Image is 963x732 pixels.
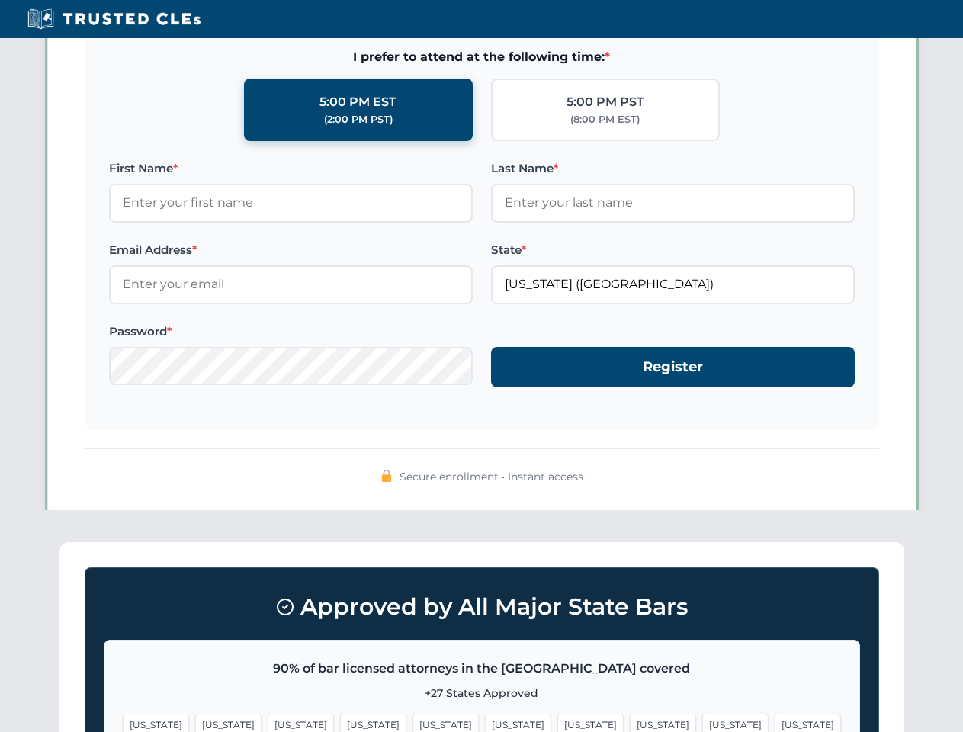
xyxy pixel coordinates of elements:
[380,470,393,482] img: 🔒
[23,8,205,30] img: Trusted CLEs
[109,241,473,259] label: Email Address
[109,265,473,303] input: Enter your email
[567,92,644,112] div: 5:00 PM PST
[109,323,473,341] label: Password
[491,265,855,303] input: Florida (FL)
[123,685,841,701] p: +27 States Approved
[491,347,855,387] button: Register
[491,159,855,178] label: Last Name
[324,112,393,127] div: (2:00 PM PST)
[109,184,473,222] input: Enter your first name
[491,184,855,222] input: Enter your last name
[123,659,841,679] p: 90% of bar licensed attorneys in the [GEOGRAPHIC_DATA] covered
[570,112,640,127] div: (8:00 PM EST)
[104,586,860,628] h3: Approved by All Major State Bars
[109,47,855,67] span: I prefer to attend at the following time:
[400,468,583,485] span: Secure enrollment • Instant access
[319,92,396,112] div: 5:00 PM EST
[491,241,855,259] label: State
[109,159,473,178] label: First Name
